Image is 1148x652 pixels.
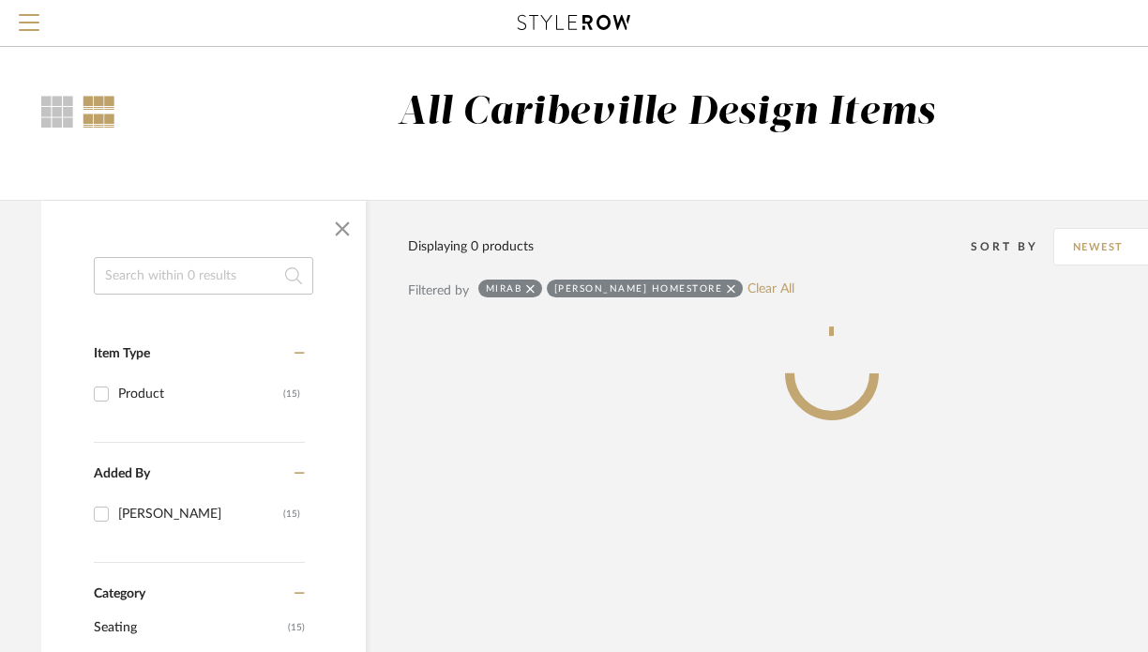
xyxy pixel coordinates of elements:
div: Sort By [971,237,1053,256]
input: Search within 0 results [94,257,313,295]
span: Added By [94,467,150,480]
div: Product [118,379,283,409]
div: [PERSON_NAME] [118,499,283,529]
span: Seating [94,612,283,644]
div: All Caribeville Design Items [398,89,936,137]
div: Displaying 0 products [408,236,534,257]
span: Category [94,586,145,602]
div: (15) [283,379,300,409]
button: Close [324,210,361,248]
span: (15) [288,613,305,643]
span: Item Type [94,347,150,360]
div: [PERSON_NAME] Homestore [554,282,723,295]
div: Mirab [486,282,522,295]
div: (15) [283,499,300,529]
a: Clear All [748,281,794,297]
div: Filtered by [408,281,469,301]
